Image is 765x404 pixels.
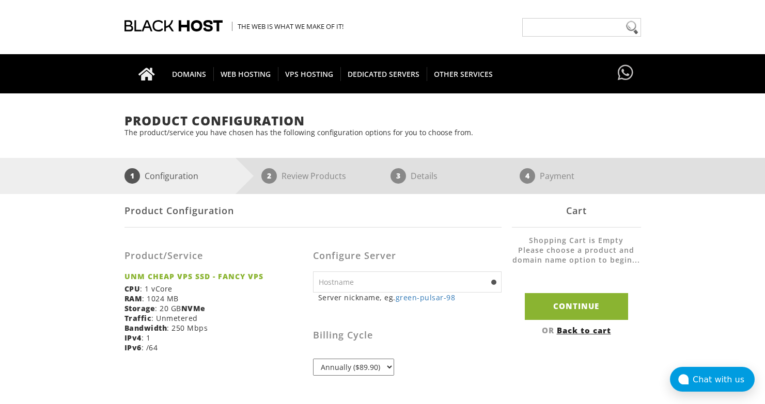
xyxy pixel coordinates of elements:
span: 1 [124,168,140,184]
p: Configuration [145,168,198,184]
span: 4 [520,168,535,184]
p: The product/service you have chosen has the following configuration options for you to choose from. [124,127,641,137]
input: Hostname [313,271,502,293]
b: RAM [124,294,143,303]
b: CPU [124,284,140,294]
div: Product Configuration [124,194,502,228]
a: Have questions? [615,54,636,92]
span: VPS HOSTING [278,67,341,81]
h3: Product/Service [124,251,305,261]
h3: Billing Cycle [313,330,502,341]
a: DEDICATED SERVERS [340,54,427,93]
strong: UNM CHEAP VPS SSD - FANCY VPS [124,271,305,281]
span: 2 [261,168,277,184]
b: Traffic [124,313,152,323]
span: DEDICATED SERVERS [340,67,427,81]
a: OTHER SERVICES [427,54,500,93]
input: Continue [525,293,628,319]
a: VPS HOSTING [278,54,341,93]
div: Chat with us [693,375,755,384]
p: Review Products [282,168,346,184]
li: Shopping Cart is Empty Please choose a product and domain name option to begin... [512,235,641,275]
p: Payment [540,168,574,184]
a: green-pulsar-98 [396,293,456,302]
b: Storage [124,303,155,313]
span: DOMAINS [165,67,214,81]
span: WEB HOSTING [213,67,278,81]
small: Server nickname, eg. [318,293,502,302]
div: Cart [512,194,641,228]
h3: Configure Server [313,251,502,261]
a: DOMAINS [165,54,214,93]
b: NVMe [181,303,206,313]
div: : 1 vCore : 1024 MB : 20 GB : Unmetered : 250 Mbps : 1 : /64 [124,235,313,360]
span: OTHER SERVICES [427,67,500,81]
b: IPv6 [124,343,142,352]
b: IPv4 [124,333,142,343]
h1: Product Configuration [124,114,641,127]
button: Chat with us [670,367,755,392]
input: Need help? [522,18,641,37]
span: The Web is what we make of it! [232,22,344,31]
a: WEB HOSTING [213,54,278,93]
a: Go to homepage [128,54,165,93]
span: 3 [391,168,406,184]
b: Bandwidth [124,323,167,333]
p: Details [411,168,438,184]
a: Back to cart [557,325,611,335]
div: OR [512,325,641,335]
